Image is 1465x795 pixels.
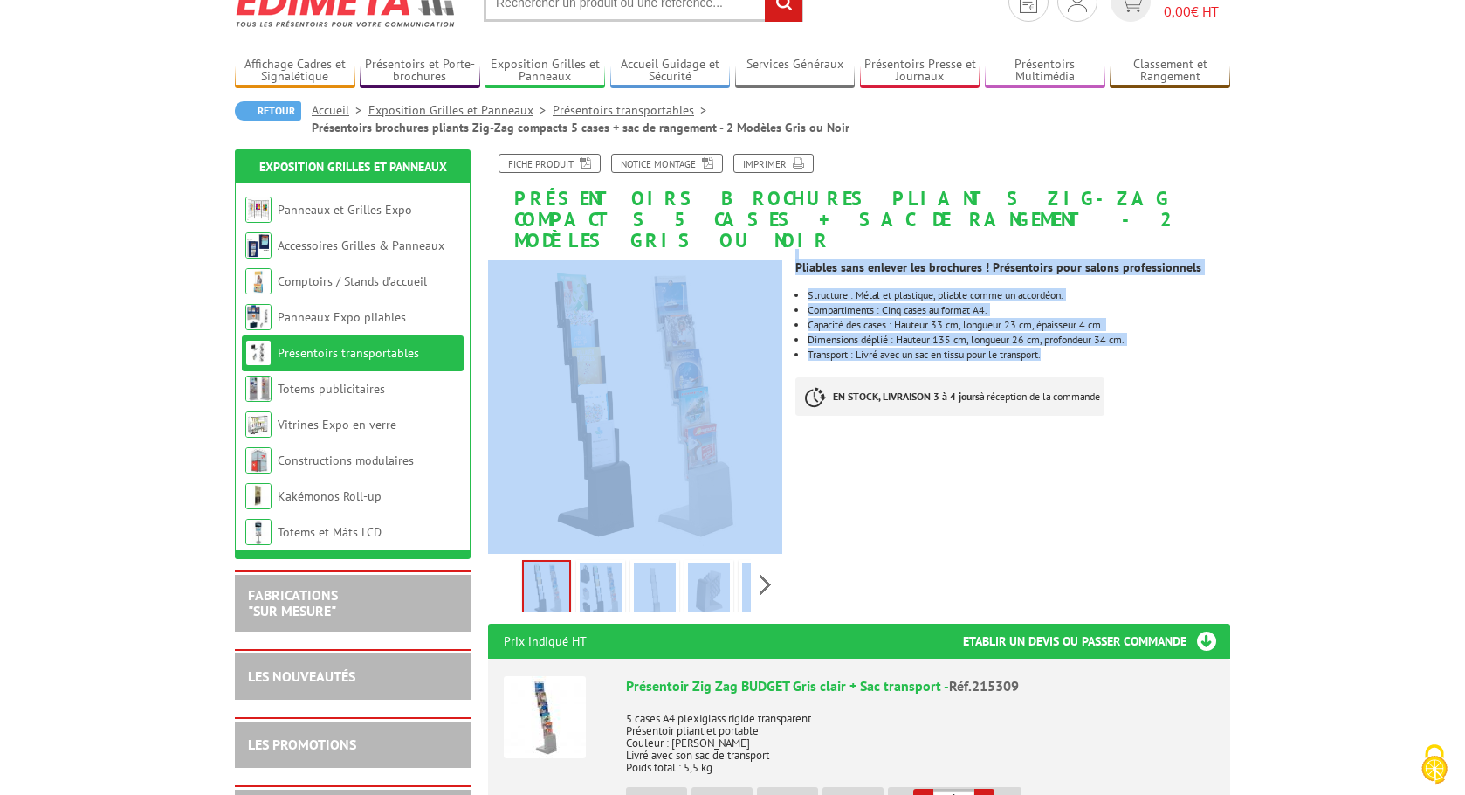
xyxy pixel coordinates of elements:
[808,335,1230,345] li: Dimensions déplié : Hauteur 135 cm, longueur 26 cm, profondeur 34 cm.
[278,488,382,504] a: Kakémonos Roll-up
[278,524,382,540] a: Totems et Mâts LCD
[610,57,731,86] a: Accueil Guidage et Sécurité
[733,154,814,173] a: Imprimer
[248,586,338,619] a: FABRICATIONS"Sur Mesure"
[949,677,1019,695] span: Réf.215309
[368,102,553,118] a: Exposition Grilles et Panneaux
[278,345,419,361] a: Présentoirs transportables
[245,411,272,438] img: Vitrines Expo en verre
[688,563,730,618] img: presentoir_zig_zag_budget_sac_transport_215309_vide_plie.jpg
[808,320,1230,330] li: Capacité des cases : Hauteur 33 cm, longueur 23 cm, épaisseur 4 cm.
[278,309,406,325] a: Panneaux Expo pliables
[524,562,569,616] img: presentoirs_zig_zag_noir_deplie_gris_noir_215309_213200_fiche_presentation.jpg
[245,197,272,223] img: Panneaux et Grilles Expo
[963,624,1230,659] h3: Etablir un devis ou passer commande
[485,57,605,86] a: Exposition Grilles et Panneaux
[278,453,414,468] a: Constructions modulaires
[245,340,272,366] img: Présentoirs transportables
[504,624,587,659] p: Prix indiqué HT
[808,349,1230,360] li: Transport : Livré avec un sac en tissu pour le transport.
[235,57,355,86] a: Affichage Cadres et Signalétique
[808,290,1230,301] div: Structure : Métal et plastique, pliable comme un accordéon.
[312,119,849,136] li: Présentoirs brochures pliants Zig-Zag compacts 5 cases + sac de rangement - 2 Modèles Gris ou Noir
[278,238,444,253] a: Accessoires Grilles & Panneaux
[499,154,601,173] a: Fiche produit
[553,102,713,118] a: Présentoirs transportables
[245,376,272,402] img: Totems publicitaires
[1413,743,1456,786] img: Cookies (fenêtre modale)
[611,154,723,173] a: Notice Montage
[245,519,272,545] img: Totems et Mâts LCD
[278,202,412,218] a: Panneaux et Grilles Expo
[626,701,1214,774] p: 5 cases A4 plexiglass rigide transparent Présentoir pliant et portable Couleur : [PERSON_NAME] Li...
[245,447,272,474] img: Constructions modulaires
[475,154,1243,252] h1: Présentoirs brochures pliants Zig-Zag compacts 5 cases + sac de rangement - 2 Modèles Gris ou Noir
[245,232,272,259] img: Accessoires Grilles & Panneaux
[245,483,272,509] img: Kakémonos Roll-up
[278,273,427,289] a: Comptoirs / Stands d'accueil
[795,377,1104,416] p: à réception de la commande
[860,57,980,86] a: Présentoirs Presse et Journaux
[245,304,272,330] img: Panneaux Expo pliables
[1110,57,1230,86] a: Classement et Rangement
[278,381,385,397] a: Totems publicitaires
[248,667,355,685] a: LES NOUVEAUTÉS
[1164,3,1191,20] span: 0,00
[360,57,480,86] a: Présentoirs et Porte-brochures
[833,390,980,403] strong: EN STOCK, LIVRAISON 3 à 4 jours
[580,563,622,618] img: presentoirs_zig_zag_noir_deplies_gris_noir_215309_213200_avec_sac_pliees_exemples.jpg
[488,260,782,555] img: presentoirs_zig_zag_noir_deplie_gris_noir_215309_213200_fiche_presentation.jpg
[312,102,368,118] a: Accueil
[245,268,272,294] img: Comptoirs / Stands d'accueil
[985,57,1105,86] a: Présentoirs Multimédia
[278,417,396,432] a: Vitrines Expo en verre
[757,570,774,599] span: Next
[626,676,1214,696] div: Présentoir Zig Zag BUDGET Gris clair + Sac transport -
[808,305,1230,315] li: Compartiments : Cinq cases au format A4.
[735,57,856,86] a: Services Généraux
[742,563,784,618] img: presentoirs_zig_zag_noir_plie_noir_213200-2.jpg
[795,262,1230,273] p: Pliables sans enlever les brochures ! Présentoirs pour salons professionnels
[235,101,301,121] a: Retour
[1404,736,1465,795] button: Cookies (fenêtre modale)
[634,563,676,618] img: presentoir_zig_zag_budget_sac_transport_215309_vide_deplie.jpg
[248,736,356,753] a: LES PROMOTIONS
[504,676,586,758] img: Présentoir Zig Zag BUDGET Gris clair + Sac transport
[259,159,447,175] a: Exposition Grilles et Panneaux
[1164,2,1230,22] span: € HT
